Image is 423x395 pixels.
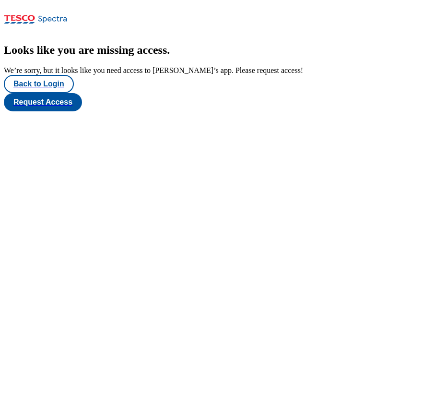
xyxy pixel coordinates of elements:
[167,44,170,56] span: .
[4,66,419,75] div: We’re sorry, but it looks like you need access to [PERSON_NAME]’s app. Please request access!
[4,75,74,93] button: Back to Login
[4,44,419,57] h2: Looks like you are missing access
[4,75,419,93] a: Back to Login
[4,93,419,111] a: Request Access
[4,93,82,111] button: Request Access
